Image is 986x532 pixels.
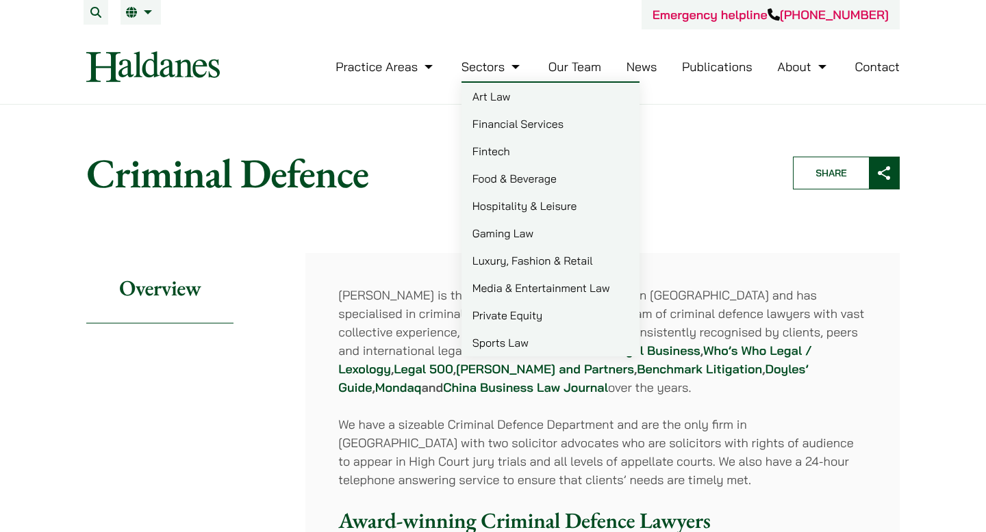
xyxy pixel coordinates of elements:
a: [PERSON_NAME] and Partners [456,361,634,377]
a: Our Team [548,59,601,75]
a: Contact [855,59,900,75]
a: Luxury, Fashion & Retail [462,247,640,274]
a: News [627,59,657,75]
strong: , [372,380,375,395]
strong: , [700,343,703,358]
a: China Business Law Journal [443,380,608,395]
a: Gaming Law [462,220,640,247]
strong: , , [634,361,766,377]
a: Who’s Who Legal / Lexology [338,343,812,377]
strong: and [421,380,443,395]
h2: Overview [86,253,233,323]
a: Media & Entertainment Law [462,274,640,302]
a: Private Equity [462,302,640,329]
a: Sports Law [462,329,640,356]
img: Logo of Haldanes [86,51,220,82]
strong: , [453,361,456,377]
a: Hospitality & Leisure [462,192,640,220]
strong: , [391,361,394,377]
a: EN [126,7,155,18]
a: Legal 500 [394,361,453,377]
button: Share [793,157,900,189]
h1: Criminal Defence [86,148,770,198]
a: Financial Services [462,110,640,137]
a: About [777,59,829,75]
a: Art Law [462,83,640,110]
a: Sectors [462,59,523,75]
a: Practice Areas [336,59,436,75]
a: Fintech [462,137,640,165]
a: Benchmark Litigation [637,361,762,377]
span: Share [794,157,869,189]
p: [PERSON_NAME] is the best-known criminal law firm in [GEOGRAPHIC_DATA] and has specialised in cri... [338,286,867,397]
a: Emergency helpline[PHONE_NUMBER] [653,7,889,23]
a: Food & Beverage [462,165,640,192]
p: We have a sizeable Criminal Defence Department and are the only firm in [GEOGRAPHIC_DATA] with tw... [338,415,867,489]
a: Doyles’ Guide [338,361,809,395]
a: Mondaq [375,380,422,395]
a: Publications [682,59,753,75]
a: Asian Legal Business [575,343,700,358]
